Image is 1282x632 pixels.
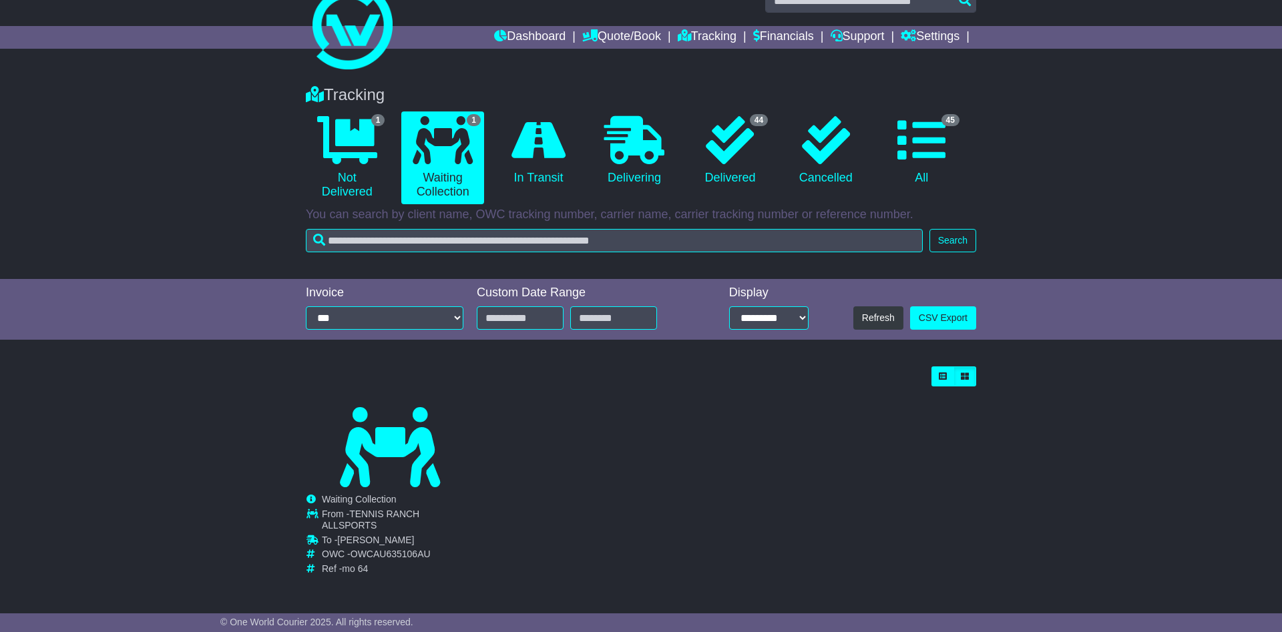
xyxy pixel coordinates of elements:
[901,26,959,49] a: Settings
[337,535,414,545] span: [PERSON_NAME]
[371,114,385,126] span: 1
[941,114,959,126] span: 45
[753,26,814,49] a: Financials
[322,535,473,549] td: To -
[881,111,963,190] a: 45 All
[853,306,903,330] button: Refresh
[678,26,736,49] a: Tracking
[785,111,867,190] a: Cancelled
[322,509,419,531] span: TENNIS RANCH ALLSPORTS
[477,286,691,300] div: Custom Date Range
[494,26,566,49] a: Dashboard
[322,549,473,563] td: OWC -
[322,494,397,505] span: Waiting Collection
[322,509,473,535] td: From -
[750,114,768,126] span: 44
[306,286,463,300] div: Invoice
[910,306,976,330] a: CSV Export
[322,563,473,575] td: Ref -
[497,111,580,190] a: In Transit
[351,549,431,559] span: OWCAU635106AU
[306,208,976,222] p: You can search by client name, OWC tracking number, carrier name, carrier tracking number or refe...
[401,111,483,204] a: 1 Waiting Collection
[220,617,413,627] span: © One World Courier 2025. All rights reserved.
[342,563,368,574] span: mo 64
[306,111,388,204] a: 1 Not Delivered
[582,26,661,49] a: Quote/Book
[729,286,809,300] div: Display
[831,26,885,49] a: Support
[929,229,976,252] button: Search
[467,114,481,126] span: 1
[593,111,675,190] a: Delivering
[299,85,983,105] div: Tracking
[689,111,771,190] a: 44 Delivered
